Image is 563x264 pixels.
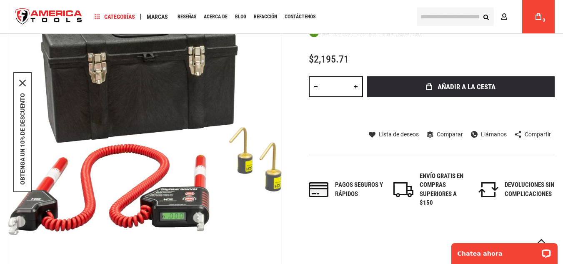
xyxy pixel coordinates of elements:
a: Categorías [91,11,139,23]
a: Acerca de [200,11,231,23]
font: añadir a la cesta [438,83,495,91]
font: Refacción [254,14,277,20]
font: Acerca de [204,14,228,20]
font: Compartir [525,131,551,138]
a: logotipo de la tienda [8,1,89,33]
a: Reseñas [174,11,200,23]
img: envío [393,182,413,197]
font: Pagos seguros y rápidos [335,181,383,197]
font: Comparar [437,131,463,138]
iframe: Widget de chat LiveChat [446,238,563,264]
font: Categorías [104,13,135,20]
a: Comparar [427,131,463,138]
button: Buscar [478,9,494,25]
font: Llámanos [481,131,507,138]
img: Herramientas de América [8,1,89,33]
font: Cuenta [510,13,532,20]
font: ENVÍO GRATIS EN COMPRAS SUPERIORES A $150 [420,172,463,206]
a: Llámanos [471,131,507,138]
svg: icono de cerrar [19,80,26,86]
iframe: Secure express checkout frame [365,100,556,141]
font: DEVOLUCIONES SIN COMPLICACIONES [505,181,554,197]
a: Blog [231,11,250,23]
a: Contáctenos [281,11,319,23]
img: devoluciones [478,182,498,197]
button: añadir a la cesta [367,76,555,97]
button: Cerca [19,80,26,86]
font: Reseñas [178,14,196,20]
font: Marcas [147,13,168,20]
a: Lista de deseos [369,131,419,138]
a: Marcas [143,11,172,23]
font: Lista de deseos [379,131,419,138]
font: Blog [235,14,246,20]
a: Refacción [250,11,281,23]
font: Contáctenos [285,14,315,20]
button: OBTENGA UN 10% DE DESCUENTO [19,93,26,185]
font: $2,195.71 [309,53,349,65]
img: pagos [309,182,329,197]
font: 0 [543,18,545,23]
